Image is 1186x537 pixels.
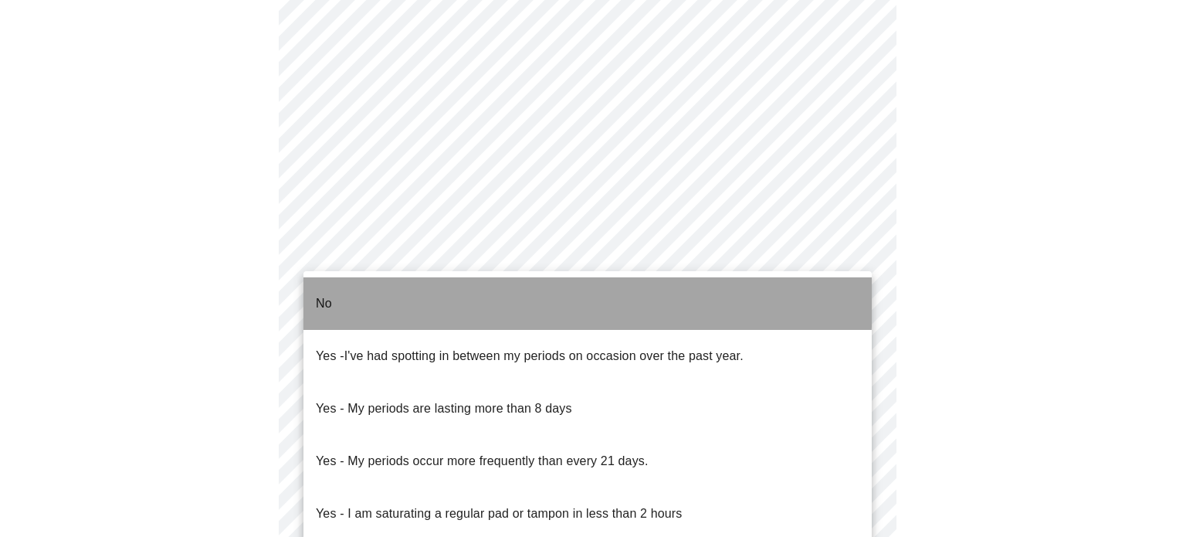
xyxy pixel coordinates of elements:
span: I've had spotting in between my periods on occasion over the past year. [344,349,744,362]
p: Yes - My periods are lasting more than 8 days [316,399,572,418]
p: Yes - I am saturating a regular pad or tampon in less than 2 hours [316,505,682,523]
p: No [316,294,332,313]
p: Yes - My periods occur more frequently than every 21 days. [316,452,649,471]
p: Yes - [316,347,744,365]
